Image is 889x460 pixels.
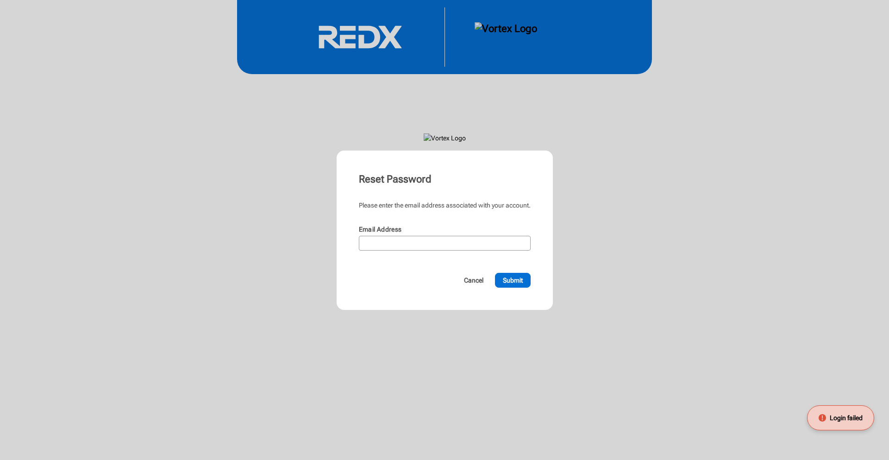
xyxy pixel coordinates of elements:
[495,273,531,288] button: Submit
[359,201,531,210] div: Please enter the email address associated with your account.
[503,276,523,285] span: Submit
[456,273,491,288] button: Cancel
[359,173,531,186] div: Reset Password
[464,276,483,285] span: Cancel
[830,413,863,422] span: Login failed
[359,226,402,233] label: Email Address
